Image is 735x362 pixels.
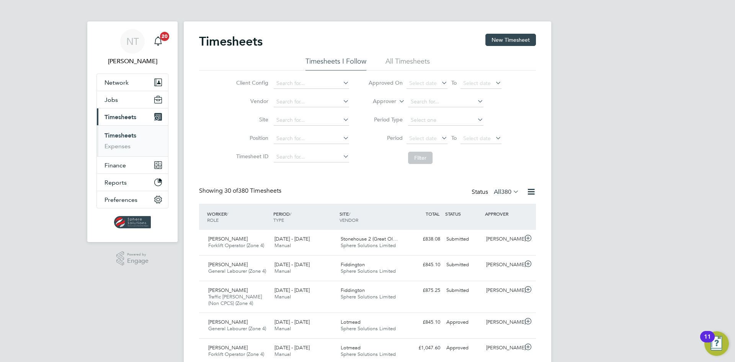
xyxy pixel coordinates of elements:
[114,216,151,228] img: spheresolutions-logo-retina.png
[704,331,729,356] button: Open Resource Center, 11 new notifications
[341,242,396,249] span: Sphere Solutions Limited
[426,211,439,217] span: TOTAL
[408,115,483,126] input: Select one
[443,316,483,329] div: Approved
[105,196,137,203] span: Preferences
[208,236,248,242] span: [PERSON_NAME]
[127,251,149,258] span: Powered by
[483,207,523,221] div: APPROVER
[408,97,483,107] input: Search for...
[443,259,483,271] div: Submitted
[362,98,396,105] label: Approver
[290,211,291,217] span: /
[463,80,491,87] span: Select date
[501,188,511,196] span: 380
[208,268,266,274] span: General Labourer (Zone 4)
[443,342,483,354] div: Approved
[274,287,310,293] span: [DATE] - [DATE]
[208,319,248,325] span: [PERSON_NAME]
[208,293,262,306] span: Traffic [PERSON_NAME] (Non CPCS) (Zone 4)
[341,351,396,357] span: Sphere Solutions Limited
[234,134,268,141] label: Position
[341,319,361,325] span: Lotmead
[274,319,310,325] span: [DATE] - [DATE]
[368,79,403,86] label: Approved On
[274,344,310,351] span: [DATE] - [DATE]
[403,233,443,246] div: £838.08
[96,216,168,228] a: Go to home page
[483,284,523,297] div: [PERSON_NAME]
[449,133,459,143] span: To
[349,211,350,217] span: /
[704,337,711,347] div: 11
[274,293,291,300] span: Manual
[97,191,168,208] button: Preferences
[96,29,168,66] a: NT[PERSON_NAME]
[403,342,443,354] div: £1,047.60
[116,251,149,266] a: Powered byEngage
[208,242,264,249] span: Forklift Operator (Zone 4)
[208,351,264,357] span: Forklift Operator (Zone 4)
[409,80,437,87] span: Select date
[224,187,281,195] span: 380 Timesheets
[105,132,136,139] a: Timesheets
[234,79,268,86] label: Client Config
[208,325,266,332] span: General Labourer (Zone 4)
[341,261,365,268] span: Fiddington
[105,113,136,121] span: Timesheets
[341,268,396,274] span: Sphere Solutions Limited
[403,284,443,297] div: £875.25
[443,233,483,246] div: Submitted
[105,179,127,186] span: Reports
[274,115,349,126] input: Search for...
[199,187,283,195] div: Showing
[126,36,139,46] span: NT
[96,57,168,66] span: Nathan Taylor
[208,344,248,351] span: [PERSON_NAME]
[234,116,268,123] label: Site
[274,78,349,89] input: Search for...
[234,153,268,160] label: Timesheet ID
[494,188,519,196] label: All
[408,152,433,164] button: Filter
[341,325,396,332] span: Sphere Solutions Limited
[341,344,361,351] span: Lotmead
[449,78,459,88] span: To
[338,207,404,227] div: SITE
[97,91,168,108] button: Jobs
[385,57,430,70] li: All Timesheets
[207,217,219,223] span: ROLE
[483,233,523,246] div: [PERSON_NAME]
[105,143,131,150] a: Expenses
[409,135,437,142] span: Select date
[199,34,263,49] h2: Timesheets
[274,152,349,162] input: Search for...
[403,316,443,329] div: £845.10
[208,261,248,268] span: [PERSON_NAME]
[368,116,403,123] label: Period Type
[443,284,483,297] div: Submitted
[483,316,523,329] div: [PERSON_NAME]
[274,242,291,249] span: Manual
[341,293,396,300] span: Sphere Solutions Limited
[274,261,310,268] span: [DATE] - [DATE]
[208,287,248,293] span: [PERSON_NAME]
[472,187,521,198] div: Status
[273,217,284,223] span: TYPE
[227,211,228,217] span: /
[274,133,349,144] input: Search for...
[97,108,168,125] button: Timesheets
[463,135,491,142] span: Select date
[483,259,523,271] div: [PERSON_NAME]
[485,34,536,46] button: New Timesheet
[483,342,523,354] div: [PERSON_NAME]
[274,351,291,357] span: Manual
[105,79,129,86] span: Network
[234,98,268,105] label: Vendor
[274,325,291,332] span: Manual
[105,162,126,169] span: Finance
[403,259,443,271] div: £845.10
[341,236,398,242] span: Stonehouse 2 (Great Ol…
[97,125,168,156] div: Timesheets
[160,32,169,41] span: 20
